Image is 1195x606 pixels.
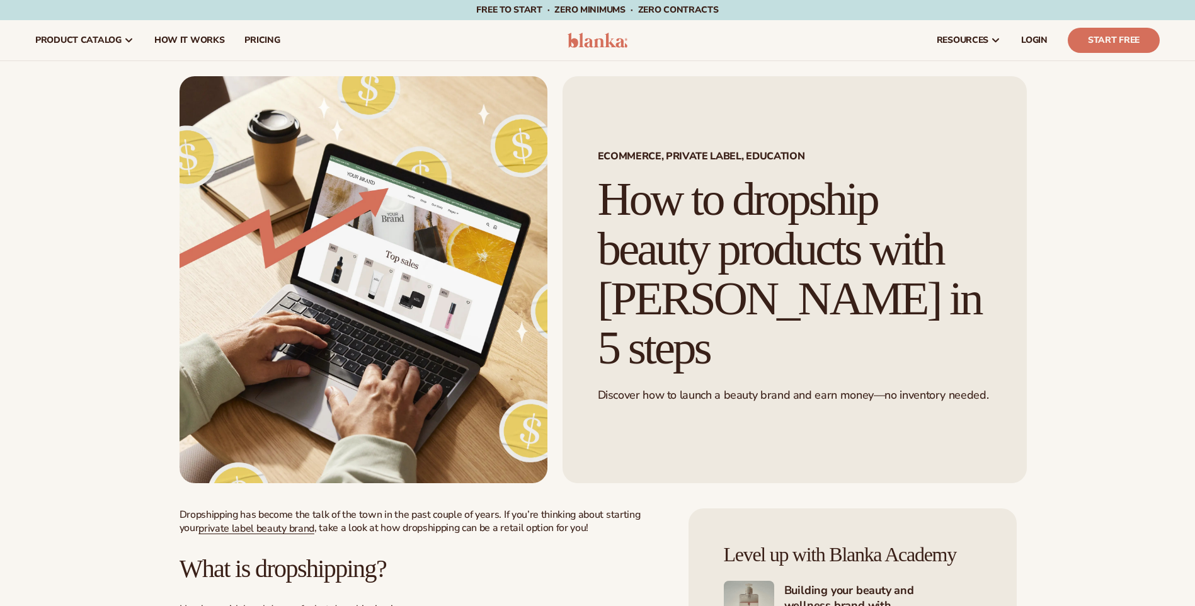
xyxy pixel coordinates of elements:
img: logo [568,33,627,48]
a: private label beauty brand [198,522,314,535]
span: Ecommerce, Private Label, EDUCATION [598,151,992,161]
span: resources [937,35,988,45]
a: LOGIN [1011,20,1058,60]
img: Growing money with ecommerce [180,76,547,483]
span: product catalog [35,35,122,45]
h2: What is dropshipping? [180,555,664,583]
a: resources [927,20,1011,60]
span: How It Works [154,35,225,45]
span: pricing [244,35,280,45]
p: Dropshipping has become the talk of the town in the past couple of years. If you’re thinking abou... [180,508,664,535]
h1: How to dropship beauty products with [PERSON_NAME] in 5 steps [598,174,992,373]
a: Start Free [1068,28,1160,53]
a: How It Works [144,20,235,60]
p: Discover how to launch a beauty brand and earn money—no inventory needed. [598,388,992,403]
a: pricing [234,20,290,60]
span: Free to start · ZERO minimums · ZERO contracts [476,4,718,16]
span: LOGIN [1021,35,1048,45]
h4: Level up with Blanka Academy [724,544,981,566]
a: product catalog [25,20,144,60]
